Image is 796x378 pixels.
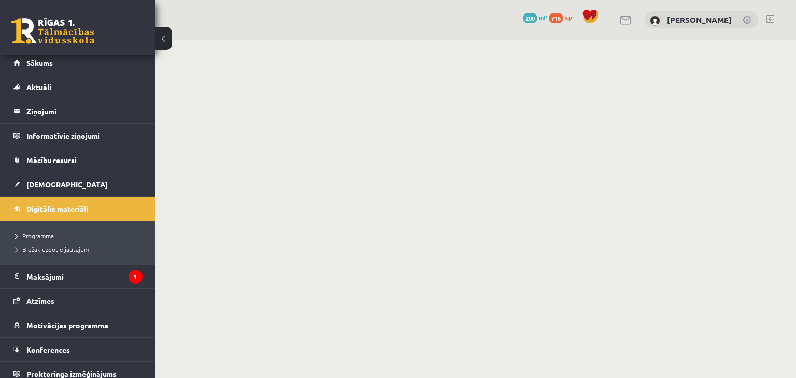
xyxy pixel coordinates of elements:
[13,338,143,361] a: Konferences
[13,265,143,288] a: Maksājumi1
[565,13,572,21] span: xp
[549,13,563,23] span: 716
[26,204,88,213] span: Digitālie materiāli
[13,289,143,313] a: Atzīmes
[13,313,143,337] a: Motivācijas programma
[667,14,732,25] a: [PERSON_NAME]
[26,124,143,148] legend: Informatīvie ziņojumi
[13,99,143,123] a: Ziņojumi
[16,231,145,240] a: Programma
[13,51,143,75] a: Sākums
[26,321,108,330] span: Motivācijas programma
[26,180,108,189] span: [DEMOGRAPHIC_DATA]
[13,75,143,99] a: Aktuāli
[16,245,91,253] span: Biežāk uzdotie jautājumi
[523,13,537,23] span: 200
[26,296,54,306] span: Atzīmes
[13,197,143,221] a: Digitālie materiāli
[129,270,143,284] i: 1
[26,345,70,354] span: Konferences
[523,13,547,21] a: 200 mP
[11,18,94,44] a: Rīgas 1. Tālmācības vidusskola
[16,231,54,240] span: Programma
[26,58,53,67] span: Sākums
[13,124,143,148] a: Informatīvie ziņojumi
[13,172,143,196] a: [DEMOGRAPHIC_DATA]
[539,13,547,21] span: mP
[16,244,145,254] a: Biežāk uzdotie jautājumi
[650,16,660,26] img: Kārlis Šūtelis
[13,148,143,172] a: Mācību resursi
[26,82,51,92] span: Aktuāli
[549,13,577,21] a: 716 xp
[26,99,143,123] legend: Ziņojumi
[26,155,77,165] span: Mācību resursi
[26,265,143,288] legend: Maksājumi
